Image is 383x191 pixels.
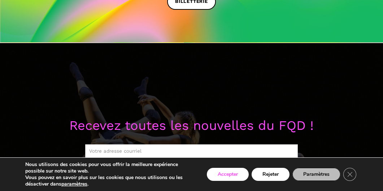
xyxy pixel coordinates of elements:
[14,115,369,136] p: Recevez toutes les nouvelles du FQD !
[292,168,340,181] button: Paramètres
[207,168,249,181] button: Accepter
[343,168,356,181] button: Close GDPR Cookie Banner
[61,181,87,187] button: paramètres
[85,144,298,158] input: Votre adresse courriel
[25,174,194,187] p: Vous pouvez en savoir plus sur les cookies que nous utilisons ou les désactiver dans .
[252,168,290,181] button: Rejeter
[25,161,194,174] p: Nous utilisons des cookies pour vous offrir la meilleure expérience possible sur notre site web.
